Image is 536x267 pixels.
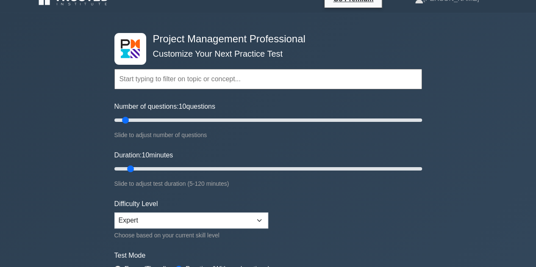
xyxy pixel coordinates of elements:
[150,33,380,45] h4: Project Management Professional
[114,69,422,89] input: Start typing to filter on topic or concept...
[114,150,173,160] label: Duration: minutes
[114,250,422,261] label: Test Mode
[114,230,268,240] div: Choose based on your current skill level
[114,199,158,209] label: Difficulty Level
[114,130,422,140] div: Slide to adjust number of questions
[142,151,149,159] span: 10
[179,103,186,110] span: 10
[114,179,422,189] div: Slide to adjust test duration (5-120 minutes)
[114,102,215,112] label: Number of questions: questions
